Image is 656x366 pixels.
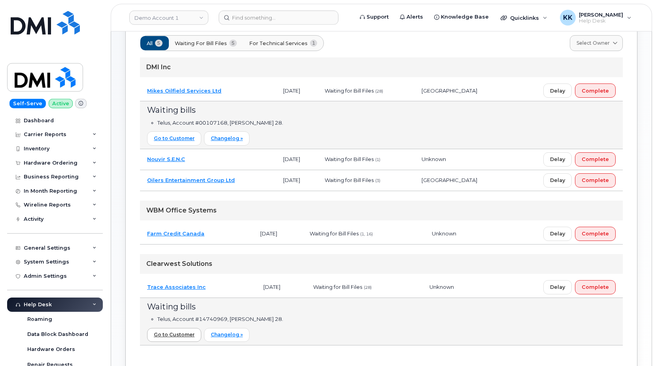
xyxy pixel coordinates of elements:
[147,230,204,237] a: Farm Credit Canada
[147,284,206,290] a: Trace Associates Inc
[394,9,429,25] a: Alerts
[582,230,609,237] span: Complete
[375,178,380,183] span: (3)
[354,9,394,25] a: Support
[429,9,494,25] a: Knowledge Base
[543,83,572,98] button: Delay
[582,87,609,95] span: Complete
[582,156,609,163] span: Complete
[582,176,609,184] span: Complete
[543,152,572,167] button: Delay
[543,173,572,188] button: Delay
[429,284,454,290] span: Unknown
[147,177,235,183] a: Oilers Entertainment Group Ltd
[175,40,227,47] span: Waiting for Bill Files
[325,156,374,162] span: Waiting for Bill Files
[579,18,623,24] span: Help Desk
[157,119,616,127] li: Telus, Account #00107168, [PERSON_NAME] 28.
[375,89,383,94] span: (28)
[249,40,308,47] span: For Technical Services
[575,280,616,294] button: Complete
[432,230,456,237] span: Unknown
[129,11,208,25] a: Demo Account 1
[422,177,477,183] span: [GEOGRAPHIC_DATA]
[325,177,374,183] span: Waiting for Bill Files
[582,283,609,291] span: Complete
[570,35,623,51] a: Select Owner
[575,152,616,167] button: Complete
[422,87,477,94] span: [GEOGRAPHIC_DATA]
[325,87,374,94] span: Waiting for Bill Files
[313,284,362,290] span: Waiting for Bill Files
[577,40,610,47] span: Select Owner
[276,170,318,191] td: [DATE]
[441,13,489,21] span: Knowledge Base
[140,201,623,220] div: WBM Office Systems
[550,87,565,95] span: Delay
[406,13,423,21] span: Alerts
[360,231,373,237] span: (1, 16)
[550,230,565,237] span: Delay
[276,149,318,170] td: [DATE]
[563,13,573,23] span: KK
[147,328,201,342] a: Go to Customer
[253,224,302,245] td: [DATE]
[140,254,623,274] div: Clearwest Solutions
[550,176,565,184] span: Delay
[310,230,359,237] span: Waiting for Bill Files
[219,11,338,25] input: Find something...
[204,131,250,145] a: Changelog »
[543,227,572,241] button: Delay
[147,131,201,145] a: Go to Customer
[495,10,553,26] div: Quicklinks
[554,10,637,26] div: Kristin Kammer-Grossman
[256,277,306,298] td: [DATE]
[140,57,623,77] div: DMI Inc
[575,173,616,188] button: Complete
[575,83,616,98] button: Complete
[543,280,572,294] button: Delay
[550,156,565,163] span: Delay
[367,13,389,21] span: Support
[147,104,616,116] div: Waiting bills
[575,227,616,241] button: Complete
[147,156,185,162] a: Nouvir S.E.N.C
[229,40,237,47] span: 5
[364,285,372,290] span: (28)
[422,156,446,162] span: Unknown
[147,87,221,94] a: Mikes Oilfield Services Ltd
[204,328,250,342] a: Changelog »
[276,80,318,101] td: [DATE]
[510,15,539,21] span: Quicklinks
[375,157,380,162] span: (1)
[147,301,616,313] div: Waiting bills
[550,283,565,291] span: Delay
[157,315,616,323] li: Telus, Account #14740969, [PERSON_NAME] 28.
[310,40,318,47] span: 1
[579,11,623,18] span: [PERSON_NAME]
